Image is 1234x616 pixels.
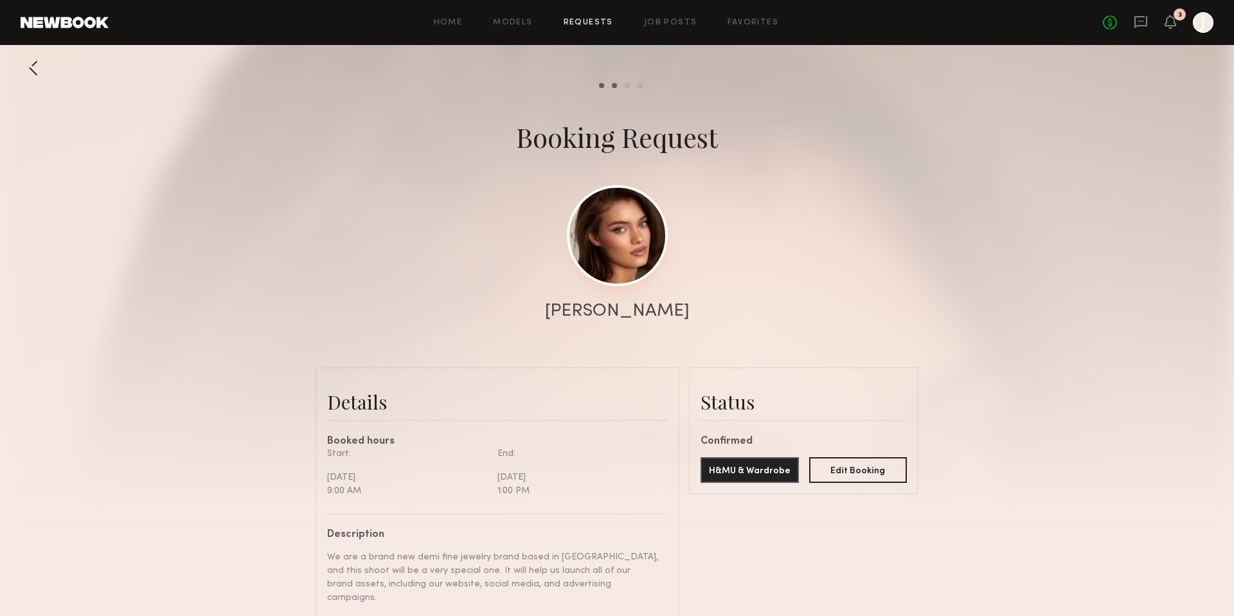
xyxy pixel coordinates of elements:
[497,447,658,460] div: End:
[564,19,613,27] a: Requests
[701,437,907,447] div: Confirmed
[327,471,488,484] div: [DATE]
[701,389,907,415] div: Status
[644,19,697,27] a: Job Posts
[809,457,908,483] button: Edit Booking
[327,530,658,540] div: Description
[516,119,718,155] div: Booking Request
[327,484,488,498] div: 9:00 AM
[1178,12,1182,19] div: 3
[497,484,658,498] div: 1:00 PM
[1193,12,1213,33] a: J
[327,389,668,415] div: Details
[701,457,799,483] button: H&MU & Wardrobe
[728,19,778,27] a: Favorites
[434,19,463,27] a: Home
[327,437,668,447] div: Booked hours
[493,19,532,27] a: Models
[497,471,658,484] div: [DATE]
[327,447,488,460] div: Start:
[545,302,690,320] div: [PERSON_NAME]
